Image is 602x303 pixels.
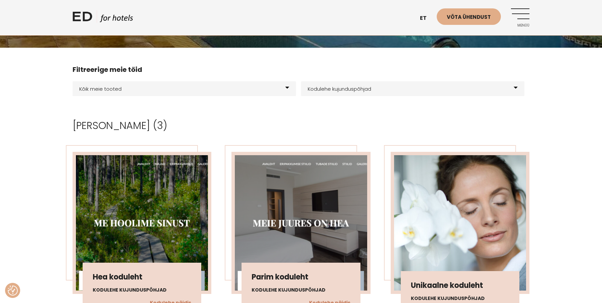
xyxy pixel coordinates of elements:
a: Menüü [511,8,529,27]
h4: Kodulehe kujunduspõhjad [93,287,191,294]
h3: Unikaalne koduleht [411,281,509,290]
img: Screenshot-2021-03-30-at-16.33.37-450x450.png [235,155,367,291]
h3: Hea koduleht [93,273,191,282]
img: Screenshot-2021-03-30-at-16.31.38-450x450.png [76,155,208,291]
span: Menüü [511,24,529,28]
h3: Parim koduleht [252,273,350,282]
img: naudi_spa-450x450.jpg [394,155,526,291]
h4: Kodulehe kujunduspõhjad [252,287,350,294]
a: Võta ühendust [437,8,501,25]
a: ED HOTELS [73,10,133,27]
a: et [417,10,437,27]
button: Nõusolekueelistused [8,286,18,296]
h4: Kodulehe kujunduspõhjad [411,295,509,302]
img: Revisit consent button [8,286,18,296]
h4: Filtreerige meie töid [73,64,529,75]
h2: [PERSON_NAME] (3) [73,120,529,132]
